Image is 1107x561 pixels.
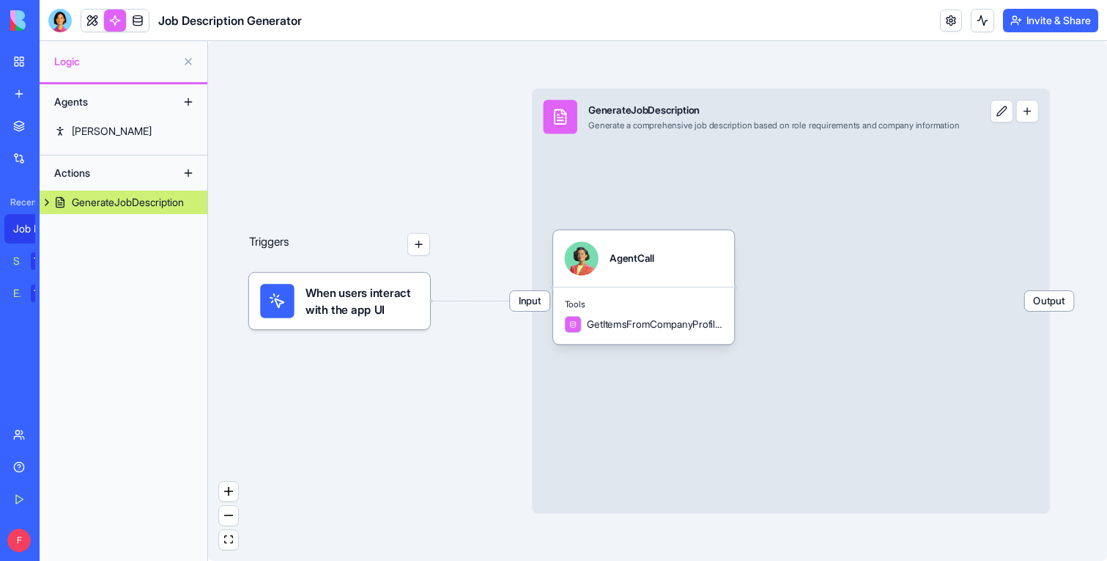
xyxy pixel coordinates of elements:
span: Job Description Generator [158,12,302,29]
div: Social Media Content Generator [13,254,21,268]
div: Email Marketing Generator [13,286,21,301]
button: zoom in [219,482,238,502]
button: zoom out [219,506,238,526]
span: GetItemsFromCompanyProfileTable [587,318,722,331]
a: Job Description Generator [4,214,63,243]
div: TRY [31,252,54,270]
div: GenerateJobDescription [72,195,184,210]
span: Logic [54,54,177,69]
span: Tools [565,299,723,310]
span: Recent [4,197,35,208]
div: AgentCallToolsGetItemsFromCompanyProfileTable [553,230,734,344]
span: F [7,529,31,552]
a: [PERSON_NAME] [40,120,207,143]
div: Agents [47,90,164,114]
a: Email Marketing GeneratorTRY [4,279,63,308]
div: GenerateJobDescription [588,103,959,117]
a: Social Media Content GeneratorTRY [4,246,63,276]
div: Triggers [249,188,430,329]
span: Output [1025,291,1074,311]
button: fit view [219,530,238,550]
span: Input [510,291,549,311]
div: Job Description Generator [13,221,54,236]
a: GenerateJobDescription [40,191,207,214]
div: InputGenerateJobDescriptionGenerate a comprehensive job description based on role requirements an... [532,89,1050,513]
button: Invite & Share [1003,9,1098,32]
p: Triggers [249,233,289,256]
div: When users interact with the app UI [249,273,430,329]
div: TRY [31,285,54,302]
div: Actions [47,161,164,185]
img: logo [10,10,101,31]
div: Generate a comprehensive job description based on role requirements and company information [588,120,959,131]
span: When users interact with the app UI [306,284,419,318]
div: [PERSON_NAME] [72,124,152,139]
div: AgentCall [610,252,654,265]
